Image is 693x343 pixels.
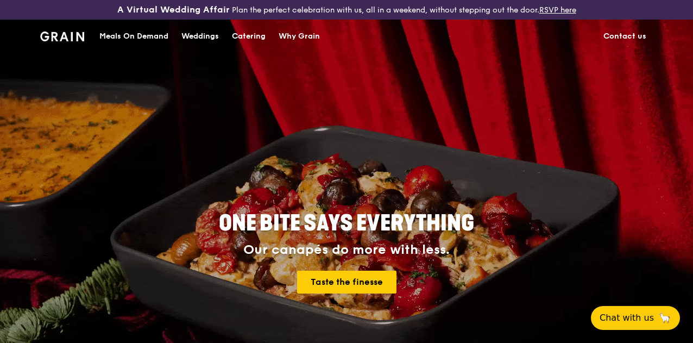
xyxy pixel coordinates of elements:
a: GrainGrain [40,19,84,52]
a: RSVP here [539,5,576,15]
div: Our canapés do more with less. [151,242,542,258]
img: Grain [40,32,84,41]
div: Plan the perfect celebration with us, all in a weekend, without stepping out the door. [116,4,578,15]
button: Chat with us🦙 [591,306,680,330]
div: Weddings [181,20,219,53]
a: Weddings [175,20,225,53]
a: Why Grain [272,20,326,53]
span: ONE BITE SAYS EVERYTHING [219,210,474,236]
h3: A Virtual Wedding Affair [117,4,230,15]
a: Catering [225,20,272,53]
div: Why Grain [279,20,320,53]
span: 🦙 [658,311,671,325]
div: Catering [232,20,266,53]
span: Chat with us [600,311,654,325]
a: Contact us [597,20,653,53]
a: Taste the finesse [297,271,396,294]
div: Meals On Demand [99,20,168,53]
